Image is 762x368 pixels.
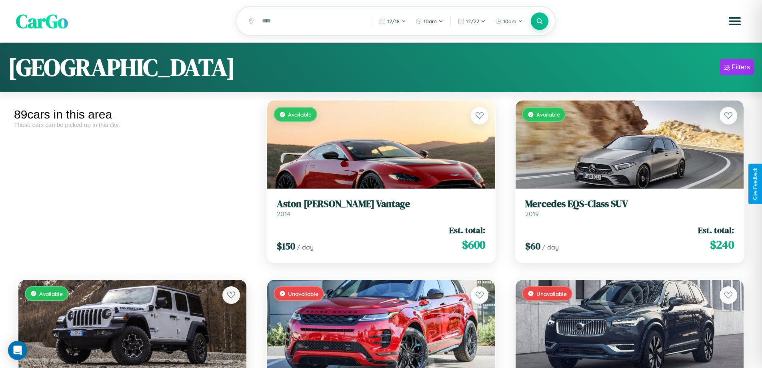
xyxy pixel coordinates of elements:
div: 89 cars in this area [14,108,251,121]
span: 12 / 22 [466,18,479,24]
button: 12/18 [375,15,410,28]
span: $ 600 [462,237,485,253]
h1: [GEOGRAPHIC_DATA] [8,51,235,84]
span: Available [39,290,63,297]
span: 2014 [277,210,290,218]
span: 10am [503,18,516,24]
span: 12 / 18 [387,18,400,24]
span: Est. total: [698,224,734,236]
button: Open menu [724,10,746,32]
button: 10am [491,15,527,28]
span: $ 150 [277,239,295,253]
h3: Mercedes EQS-Class SUV [525,198,734,210]
span: Available [288,111,312,118]
span: 2019 [525,210,539,218]
span: 10am [424,18,437,24]
span: Available [536,111,560,118]
span: Est. total: [449,224,485,236]
span: Unavailable [288,290,318,297]
button: Filters [720,59,754,75]
div: Open Intercom Messenger [8,341,27,360]
span: Unavailable [536,290,567,297]
a: Aston [PERSON_NAME] Vantage2014 [277,198,486,218]
span: $ 60 [525,239,540,253]
div: Filters [732,63,750,71]
span: / day [542,243,559,251]
span: CarGo [16,8,68,34]
div: Give Feedback [752,168,758,200]
button: 12/22 [454,15,490,28]
a: Mercedes EQS-Class SUV2019 [525,198,734,218]
button: 10am [412,15,447,28]
span: $ 240 [710,237,734,253]
div: These cars can be picked up in this city. [14,121,251,128]
h3: Aston [PERSON_NAME] Vantage [277,198,486,210]
span: / day [297,243,314,251]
